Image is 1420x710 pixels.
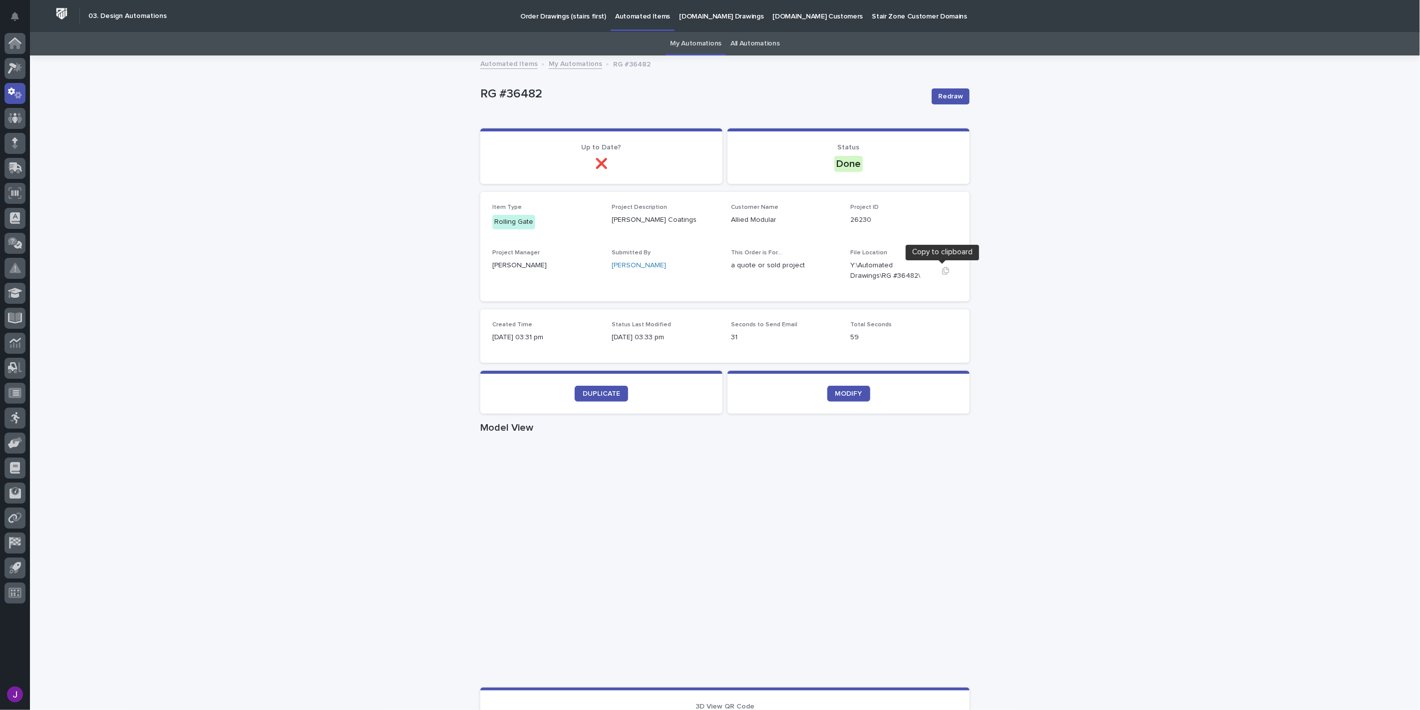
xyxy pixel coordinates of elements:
p: a quote or sold project [731,260,838,271]
span: Submitted By [612,250,651,256]
span: MODIFY [835,390,862,397]
iframe: Model View [480,438,970,688]
a: Automated Items [480,57,538,69]
span: Total Seconds [850,322,892,328]
h1: Model View [480,422,970,434]
p: 31 [731,332,838,343]
img: Workspace Logo [52,4,71,23]
span: DUPLICATE [583,390,620,397]
a: MODIFY [827,386,870,402]
span: Status [838,144,860,151]
p: RG #36482 [613,58,651,69]
span: 3D View QR Code [696,703,754,710]
span: Item Type [492,204,522,210]
p: RG #36482 [480,87,924,101]
span: Project ID [850,204,879,210]
a: All Automations [730,32,779,55]
p: Allied Modular [731,215,838,225]
div: Notifications [12,12,25,28]
p: [PERSON_NAME] [492,260,600,271]
button: Notifications [4,6,25,27]
span: File Location [850,250,887,256]
p: [DATE] 03:33 pm [612,332,719,343]
p: ❌ [492,158,710,170]
a: My Automations [549,57,602,69]
span: Customer Name [731,204,778,210]
p: 26230 [850,215,958,225]
span: Seconds to Send Email [731,322,797,328]
div: Rolling Gate [492,215,535,229]
a: [PERSON_NAME] [612,260,666,271]
a: My Automations [670,32,721,55]
span: This Order is For... [731,250,782,256]
p: [DATE] 03:31 pm [492,332,600,343]
span: Up to Date? [582,144,622,151]
a: DUPLICATE [575,386,628,402]
h2: 03. Design Automations [88,12,167,20]
span: Project Manager [492,250,540,256]
button: Redraw [932,88,970,104]
p: 59 [850,332,958,343]
p: [PERSON_NAME] Coatings [612,215,719,225]
span: Created Time [492,322,532,328]
div: Done [834,156,863,172]
button: users-avatar [4,684,25,705]
: Y:\Automated Drawings\RG #36482\ [850,260,934,281]
span: Project Description [612,204,667,210]
span: Redraw [938,91,963,101]
span: Status Last Modified [612,322,671,328]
